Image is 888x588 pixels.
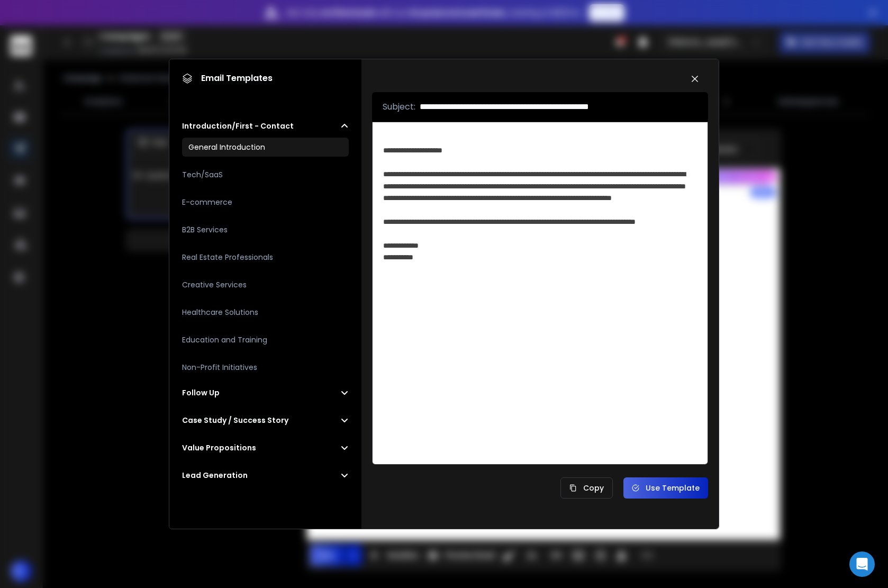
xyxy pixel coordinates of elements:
[188,142,265,152] h3: General Introduction
[182,121,349,131] button: Introduction/First - Contact
[182,72,273,85] h1: Email Templates
[182,415,349,426] button: Case Study / Success Story
[182,362,257,373] h3: Non-Profit Initiatives
[182,169,223,180] h3: Tech/SaaS
[182,442,349,453] button: Value Propositions
[182,279,247,290] h3: Creative Services
[560,477,613,499] button: Copy
[383,101,415,113] p: Subject:
[849,551,875,577] div: Open Intercom Messenger
[182,387,349,398] button: Follow Up
[182,224,228,235] h3: B2B Services
[182,334,267,345] h3: Education and Training
[623,477,708,499] button: Use Template
[182,307,258,318] h3: Healthcare Solutions
[182,252,273,263] h3: Real Estate Professionals
[182,470,349,481] button: Lead Generation
[182,197,232,207] h3: E-commerce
